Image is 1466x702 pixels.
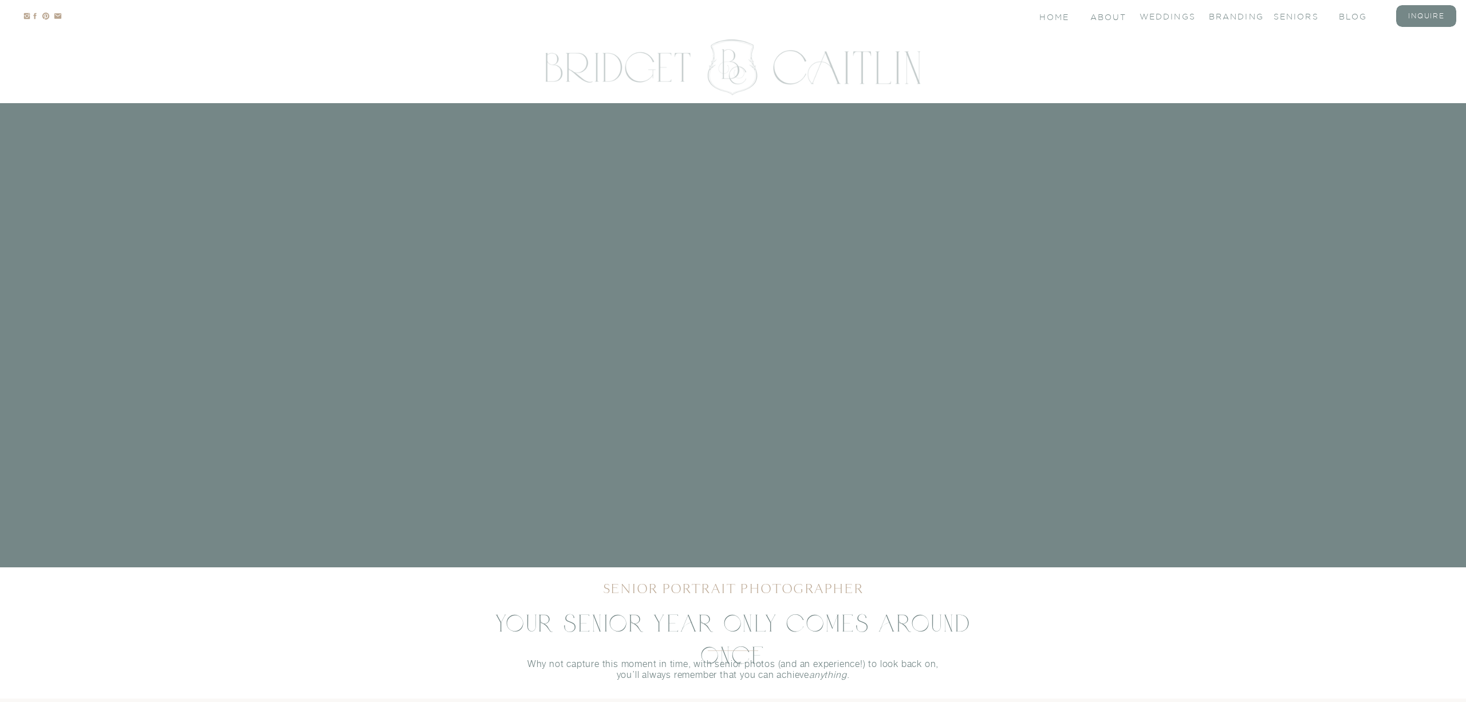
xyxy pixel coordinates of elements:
[519,581,947,603] h1: senior portrait photographer
[1339,11,1385,21] a: blog
[809,669,846,680] i: anything
[1039,11,1071,21] a: Home
[1404,11,1449,21] a: inquire
[1090,11,1125,21] a: About
[1274,11,1319,21] a: seniors
[519,658,947,691] p: Why not capture this moment in time, with senior photos (and an experience!) to look back on, you...
[1140,11,1185,21] a: Weddings
[459,607,1007,640] h2: Your senior year only comes around once
[1209,11,1255,21] a: branding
